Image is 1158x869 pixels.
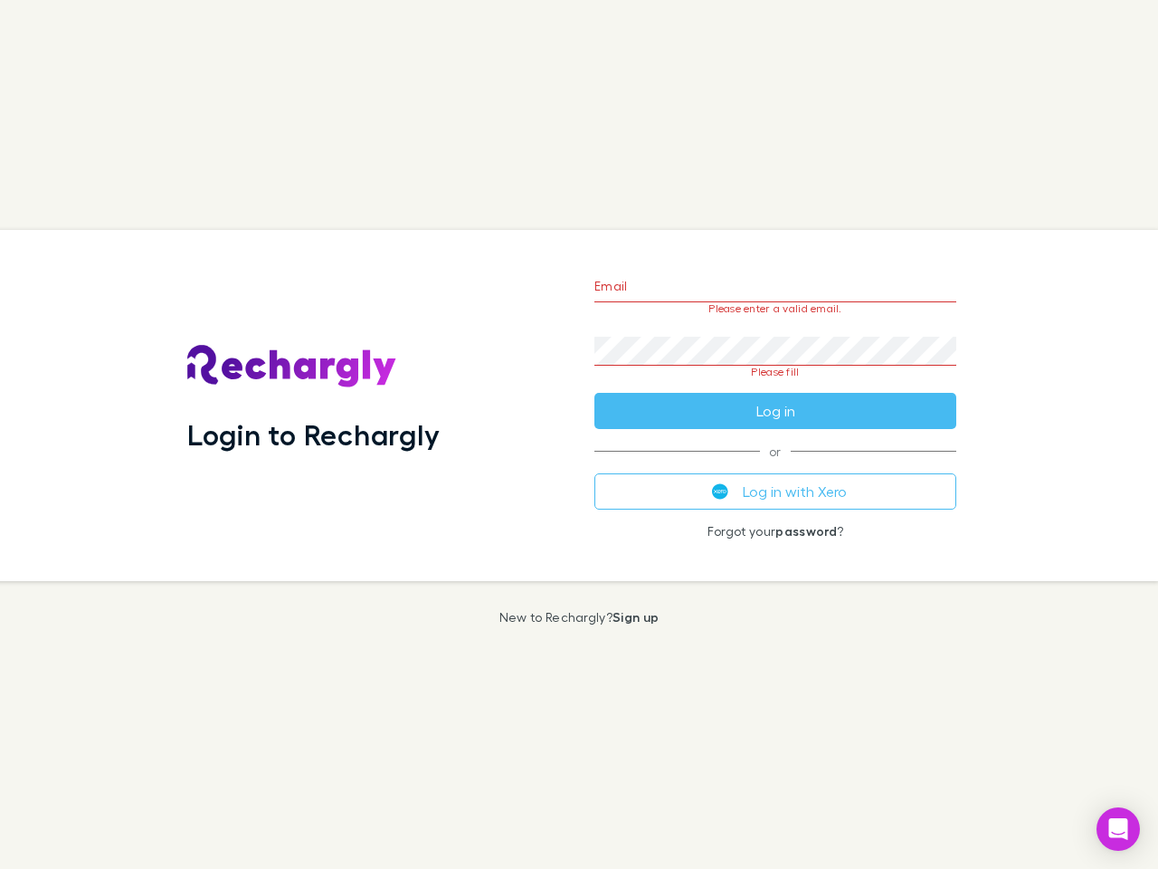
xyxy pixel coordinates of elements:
span: or [594,451,956,452]
button: Log in [594,393,956,429]
p: Forgot your ? [594,524,956,539]
p: New to Rechargly? [499,610,660,625]
a: password [775,523,837,539]
button: Log in with Xero [594,473,956,510]
div: Open Intercom Messenger [1096,807,1140,851]
p: Please fill [594,366,956,378]
img: Rechargly's Logo [187,345,397,388]
h1: Login to Rechargly [187,417,440,452]
p: Please enter a valid email. [594,302,956,315]
img: Xero's logo [712,483,728,500]
a: Sign up [612,609,659,625]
